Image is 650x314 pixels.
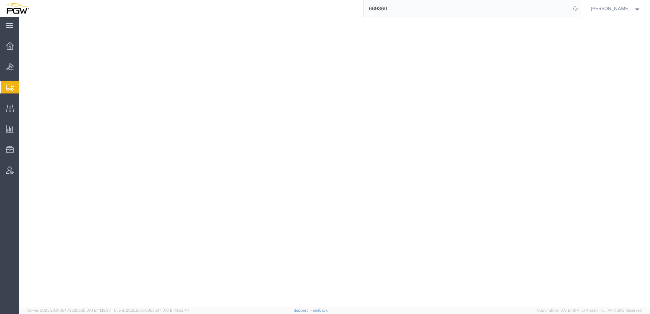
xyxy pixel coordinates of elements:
span: Client: 2025.20.0-035ba07 [114,308,189,312]
span: Server: 2025.20.0-db47332bad5 [27,308,111,312]
a: Feedback [310,308,328,312]
span: [DATE] 10:52:44 [161,308,189,312]
button: [PERSON_NAME] [591,4,641,13]
span: Amber Hickey [591,5,630,12]
span: [DATE] 11:13:37 [85,308,111,312]
input: Search for shipment number, reference number [364,0,570,17]
span: Copyright © [DATE]-[DATE] Agistix Inc., All Rights Reserved [537,308,642,313]
a: Support [294,308,311,312]
iframe: FS Legacy Container [19,17,650,307]
img: logo [5,3,29,14]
